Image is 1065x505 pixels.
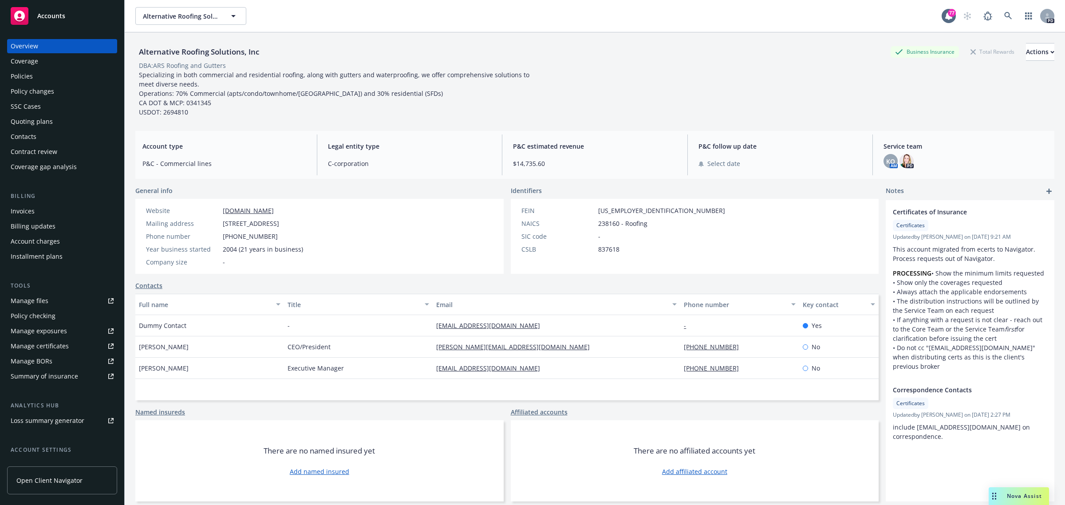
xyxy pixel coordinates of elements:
[11,69,33,83] div: Policies
[684,321,693,330] a: -
[886,378,1054,448] div: Correspondence ContactsCertificatesUpdatedby [PERSON_NAME] on [DATE] 2:27 PMinclude [EMAIL_ADDRES...
[143,12,220,21] span: Alternative Roofing Solutions, Inc
[11,145,57,159] div: Contract review
[1005,325,1016,333] em: first
[135,7,246,25] button: Alternative Roofing Solutions, Inc
[7,145,117,159] a: Contract review
[989,487,1000,505] div: Drag to move
[135,407,185,417] a: Named insureds
[893,233,1047,241] span: Updated by [PERSON_NAME] on [DATE] 9:21 AM
[139,321,186,330] span: Dummy Contact
[16,476,83,485] span: Open Client Navigator
[1007,492,1042,500] span: Nova Assist
[146,232,219,241] div: Phone number
[812,363,820,373] span: No
[436,343,597,351] a: [PERSON_NAME][EMAIL_ADDRESS][DOMAIN_NAME]
[146,245,219,254] div: Year business started
[11,294,48,308] div: Manage files
[511,407,568,417] a: Affiliated accounts
[893,207,1024,217] span: Certificates of Insurance
[899,154,914,168] img: photo
[7,294,117,308] a: Manage files
[139,71,531,116] span: Specializing in both commercial and residential roofing, along with gutters and waterproofing, we...
[521,219,595,228] div: NAICS
[7,414,117,428] a: Loss summary generator
[328,142,492,151] span: Legal entity type
[513,142,677,151] span: P&C estimated revenue
[288,321,290,330] span: -
[812,342,820,351] span: No
[436,321,547,330] a: [EMAIL_ADDRESS][DOMAIN_NAME]
[7,160,117,174] a: Coverage gap analysis
[11,309,55,323] div: Policy checking
[684,300,786,309] div: Phone number
[803,300,865,309] div: Key contact
[7,192,117,201] div: Billing
[146,206,219,215] div: Website
[7,234,117,249] a: Account charges
[896,399,925,407] span: Certificates
[893,411,1047,419] span: Updated by [PERSON_NAME] on [DATE] 2:27 PM
[896,221,925,229] span: Certificates
[11,369,78,383] div: Summary of insurance
[886,186,904,197] span: Notes
[223,232,278,241] span: [PHONE_NUMBER]
[698,142,862,151] span: P&C follow up date
[139,363,189,373] span: [PERSON_NAME]
[7,339,117,353] a: Manage certificates
[893,245,1047,263] p: This account migrated from ecerts to Navigator. Process requests out of Navigator.
[7,130,117,144] a: Contacts
[1026,43,1054,60] div: Actions
[7,204,117,218] a: Invoices
[893,385,1024,395] span: Correspondence Contacts
[598,219,647,228] span: 238160 - Roofing
[707,159,740,168] span: Select date
[7,249,117,264] a: Installment plans
[11,54,38,68] div: Coverage
[634,446,755,456] span: There are no affiliated accounts yet
[11,249,63,264] div: Installment plans
[598,206,725,215] span: [US_EMPLOYER_IDENTIFICATION_NUMBER]
[135,281,162,290] a: Contacts
[7,281,117,290] div: Tools
[1020,7,1037,25] a: Switch app
[7,309,117,323] a: Policy checking
[598,232,600,241] span: -
[799,294,879,315] button: Key contact
[11,234,60,249] div: Account charges
[886,157,895,166] span: KO
[893,269,931,277] strong: PROCESSING
[7,54,117,68] a: Coverage
[142,159,306,168] span: P&C - Commercial lines
[11,414,84,428] div: Loss summary generator
[223,257,225,267] span: -
[11,114,53,129] div: Quoting plans
[521,206,595,215] div: FEIN
[884,142,1047,151] span: Service team
[288,300,419,309] div: Title
[989,487,1049,505] button: Nova Assist
[7,458,117,472] a: Service team
[7,69,117,83] a: Policies
[893,268,1047,371] p: • Show the minimum limits requested • Show only the coverages requested • Always attach the appli...
[966,46,1019,57] div: Total Rewards
[7,369,117,383] a: Summary of insurance
[11,99,41,114] div: SSC Cases
[284,294,433,315] button: Title
[288,342,331,351] span: CEO/President
[999,7,1017,25] a: Search
[680,294,799,315] button: Phone number
[812,321,822,330] span: Yes
[7,219,117,233] a: Billing updates
[11,219,55,233] div: Billing updates
[139,342,189,351] span: [PERSON_NAME]
[7,401,117,410] div: Analytics hub
[521,245,595,254] div: CSLB
[223,245,303,254] span: 2004 (21 years in business)
[142,142,306,151] span: Account type
[11,324,67,338] div: Manage exposures
[11,84,54,99] div: Policy changes
[433,294,680,315] button: Email
[146,219,219,228] div: Mailing address
[139,61,226,70] div: DBA: ARS Roofing and Gutters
